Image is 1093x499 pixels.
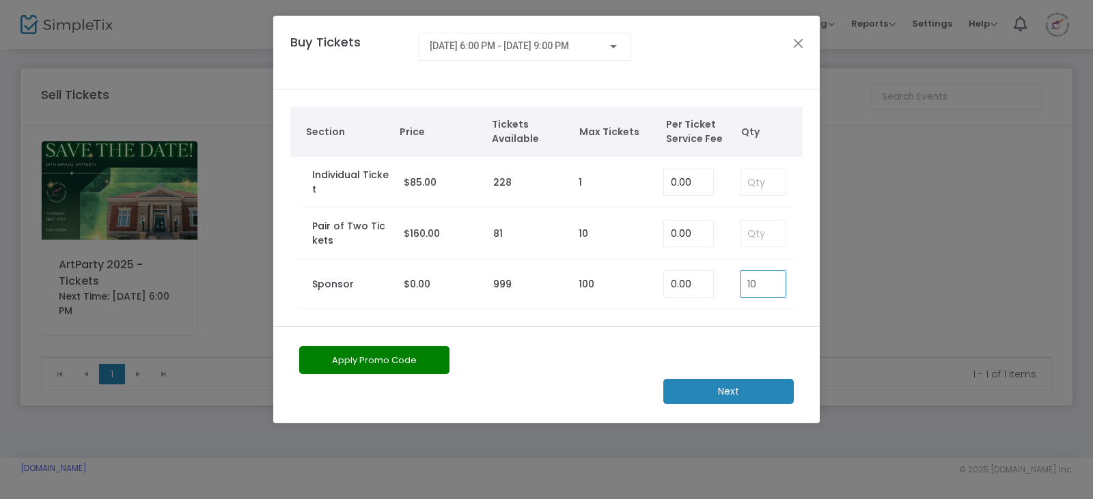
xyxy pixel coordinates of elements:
[741,271,786,297] input: Qty
[283,33,412,72] h4: Buy Tickets
[579,125,653,139] span: Max Tickets
[579,175,582,190] label: 1
[400,125,478,139] span: Price
[404,175,437,189] span: $85.00
[306,125,387,139] span: Section
[741,220,786,246] input: Qty
[404,277,430,291] span: $0.00
[404,227,440,240] span: $160.00
[312,219,390,248] label: Pair of Two Tickets
[741,169,786,195] input: Qty
[664,271,713,297] input: Enter Service Fee
[493,277,512,291] label: 999
[663,379,794,404] m-button: Next
[741,125,796,139] span: Qty
[430,40,569,51] span: [DATE] 6:00 PM - [DATE] 9:00 PM
[664,169,713,195] input: Enter Service Fee
[579,227,588,241] label: 10
[299,346,449,374] button: Apply Promo Code
[493,175,512,190] label: 228
[666,117,734,146] span: Per Ticket Service Fee
[664,220,713,246] input: Enter Service Fee
[492,117,566,146] span: Tickets Available
[790,34,807,52] button: Close
[493,227,503,241] label: 81
[312,277,354,291] label: Sponsor
[579,277,594,291] label: 100
[312,168,390,197] label: Individual Ticket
